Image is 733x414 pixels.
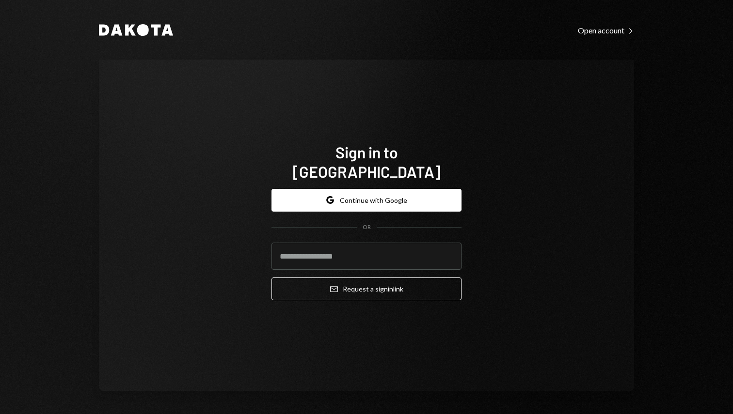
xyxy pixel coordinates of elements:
a: Open account [578,25,634,35]
button: Request a signinlink [271,277,462,300]
div: Open account [578,26,634,35]
button: Continue with Google [271,189,462,212]
h1: Sign in to [GEOGRAPHIC_DATA] [271,142,462,181]
div: OR [363,223,371,231]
